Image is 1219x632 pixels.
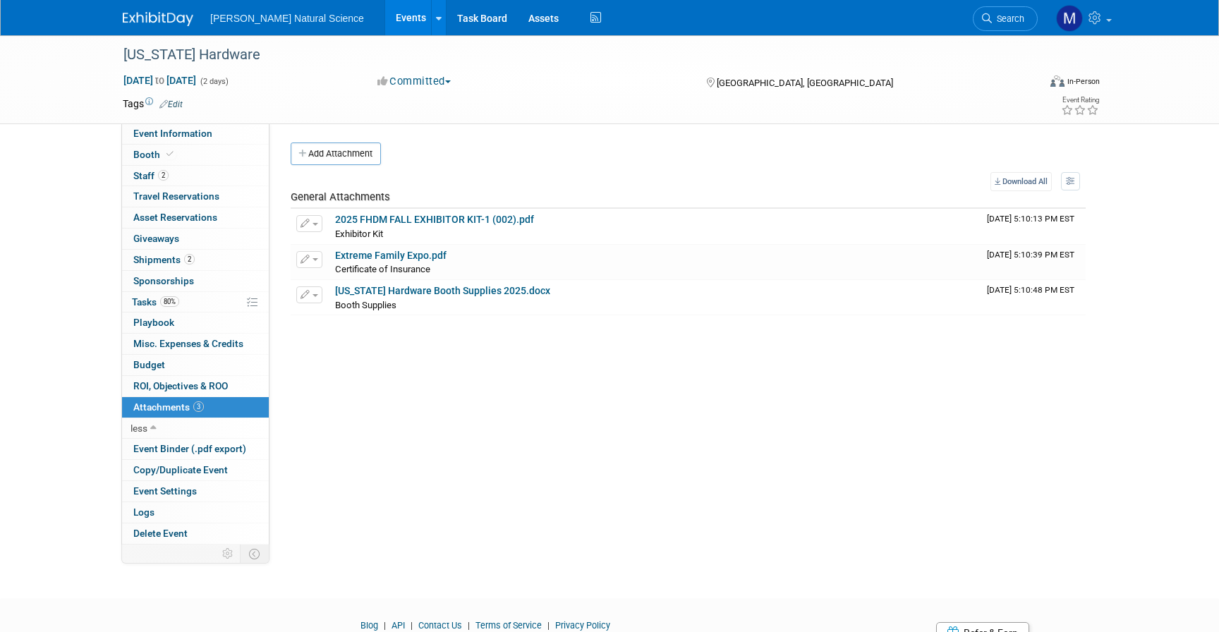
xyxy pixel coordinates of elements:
a: Event Binder (.pdf export) [122,439,269,459]
div: Event Rating [1061,97,1099,104]
a: Budget [122,355,269,375]
span: Logs [133,506,154,518]
a: Giveaways [122,229,269,249]
span: 2 [184,254,195,265]
span: Event Binder (.pdf export) [133,443,246,454]
td: Personalize Event Tab Strip [216,545,241,563]
a: [US_STATE] Hardware Booth Supplies 2025.docx [335,285,550,296]
a: Asset Reservations [122,207,269,228]
img: Meggie Asche [1056,5,1083,32]
td: Upload Timestamp [981,245,1086,280]
span: [GEOGRAPHIC_DATA], [GEOGRAPHIC_DATA] [717,78,893,88]
span: Copy/Duplicate Event [133,464,228,475]
a: Tasks80% [122,292,269,312]
a: Event Information [122,123,269,144]
span: Misc. Expenses & Credits [133,338,243,349]
td: Upload Timestamp [981,209,1086,244]
a: Staff2 [122,166,269,186]
a: Delete Event [122,523,269,544]
a: Download All [990,172,1052,191]
span: Upload Timestamp [987,285,1074,295]
a: Shipments2 [122,250,269,270]
a: Playbook [122,312,269,333]
span: | [407,620,416,631]
a: 2025 FHDM FALL EXHIBITOR KIT-1 (002).pdf [335,214,534,225]
span: Booth Supplies [335,300,396,310]
span: Event Information [133,128,212,139]
a: Privacy Policy [555,620,610,631]
a: Copy/Duplicate Event [122,460,269,480]
span: Travel Reservations [133,190,219,202]
span: Staff [133,170,169,181]
span: Playbook [133,317,174,328]
span: Search [992,13,1024,24]
span: less [131,423,147,434]
i: Booth reservation complete [166,150,174,158]
button: Committed [372,74,456,89]
a: less [122,418,269,439]
span: General Attachments [291,190,390,203]
td: Upload Timestamp [981,280,1086,315]
img: Format-Inperson.png [1050,75,1065,87]
button: Add Attachment [291,142,381,165]
span: Shipments [133,254,195,265]
span: Upload Timestamp [987,214,1074,224]
span: Attachments [133,401,204,413]
span: Event Settings [133,485,197,497]
a: Logs [122,502,269,523]
a: Terms of Service [475,620,542,631]
span: to [153,75,166,86]
a: Attachments3 [122,397,269,418]
span: Certificate of Insurance [335,264,430,274]
div: In-Person [1067,76,1100,87]
a: Edit [159,99,183,109]
a: ROI, Objectives & ROO [122,376,269,396]
img: ExhibitDay [123,12,193,26]
span: | [380,620,389,631]
a: Extreme Family Expo.pdf [335,250,447,261]
span: ROI, Objectives & ROO [133,380,228,391]
a: Misc. Expenses & Credits [122,334,269,354]
td: Toggle Event Tabs [241,545,269,563]
td: Tags [123,97,183,111]
span: [PERSON_NAME] Natural Science [210,13,364,24]
span: Delete Event [133,528,188,539]
span: | [544,620,553,631]
div: Event Format [954,73,1100,95]
span: Giveaways [133,233,179,244]
span: | [464,620,473,631]
a: Booth [122,145,269,165]
a: Sponsorships [122,271,269,291]
span: 2 [158,170,169,181]
span: Booth [133,149,176,160]
a: Event Settings [122,481,269,502]
a: Blog [360,620,378,631]
a: Contact Us [418,620,462,631]
span: (2 days) [199,77,229,86]
span: 80% [160,296,179,307]
span: Upload Timestamp [987,250,1074,260]
a: Travel Reservations [122,186,269,207]
a: API [392,620,405,631]
span: 3 [193,401,204,412]
div: [US_STATE] Hardware [119,42,1017,68]
span: Tasks [132,296,179,308]
a: Search [973,6,1038,31]
span: Sponsorships [133,275,194,286]
span: [DATE] [DATE] [123,74,197,87]
span: Asset Reservations [133,212,217,223]
span: Exhibitor Kit [335,229,383,239]
span: Budget [133,359,165,370]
